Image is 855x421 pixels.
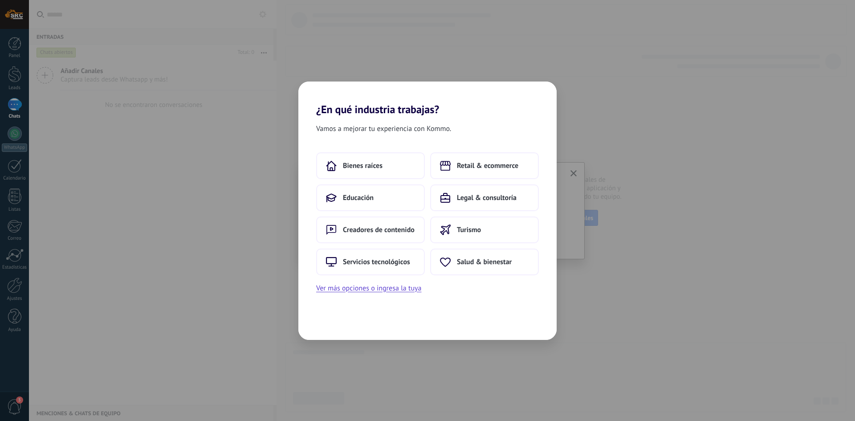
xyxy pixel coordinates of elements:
[316,152,425,179] button: Bienes raíces
[343,193,374,202] span: Educación
[343,258,410,266] span: Servicios tecnológicos
[457,225,481,234] span: Turismo
[430,152,539,179] button: Retail & ecommerce
[457,161,518,170] span: Retail & ecommerce
[430,217,539,243] button: Turismo
[457,193,517,202] span: Legal & consultoría
[316,184,425,211] button: Educación
[343,161,383,170] span: Bienes raíces
[430,184,539,211] button: Legal & consultoría
[430,249,539,275] button: Salud & bienestar
[316,123,451,135] span: Vamos a mejorar tu experiencia con Kommo.
[298,82,557,116] h2: ¿En qué industria trabajas?
[316,217,425,243] button: Creadores de contenido
[316,249,425,275] button: Servicios tecnológicos
[457,258,512,266] span: Salud & bienestar
[343,225,415,234] span: Creadores de contenido
[316,282,421,294] button: Ver más opciones o ingresa la tuya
